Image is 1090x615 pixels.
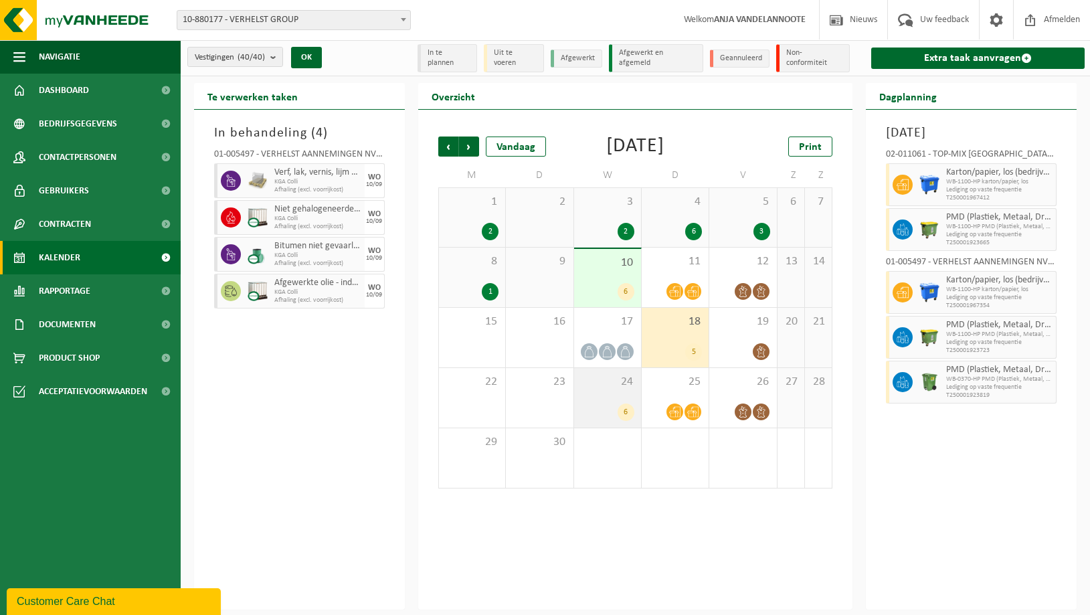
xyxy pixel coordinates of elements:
span: Lediging op vaste frequentie [946,383,1053,391]
span: KGA Colli [274,288,361,296]
span: Vorige [438,137,458,157]
li: Geannuleerd [710,50,769,68]
img: PB-IC-CU [248,281,268,301]
span: 10 [581,256,634,270]
span: Contracten [39,207,91,241]
img: WB-0370-HPE-GN-50 [919,372,939,392]
li: Non-conformiteit [776,44,850,72]
span: Lediging op vaste frequentie [946,339,1053,347]
span: WB-1100-HP PMD (Plastiek, Metaal, Drankkartons) (bedrijven) [946,223,1053,231]
span: 18 [648,315,702,329]
span: 9 [513,254,566,269]
span: 30 [513,435,566,450]
span: 7 [812,195,825,209]
span: Acceptatievoorwaarden [39,375,147,408]
div: 02-011061 - TOP-MIX [GEOGRAPHIC_DATA] - [GEOGRAPHIC_DATA] [886,150,1057,163]
div: 10/09 [366,181,382,188]
span: WB-1100-HP PMD (Plastiek, Metaal, Drankkartons) (bedrijven) [946,331,1053,339]
span: 20 [784,315,798,329]
div: 5 [685,343,702,361]
span: PMD (Plastiek, Metaal, Drankkartons) (bedrijven) [946,212,1053,223]
div: 2 [482,223,498,240]
div: 6 [618,283,634,300]
img: WB-1100-HPE-GN-50 [919,327,939,347]
span: Navigatie [39,40,80,74]
span: Documenten [39,308,96,341]
span: T250001967354 [946,302,1053,310]
div: Vandaag [486,137,546,157]
span: Bedrijfsgegevens [39,107,117,141]
span: 26 [716,375,769,389]
span: Rapportage [39,274,90,308]
span: 6 [784,195,798,209]
span: Karton/papier, los (bedrijven) [946,167,1053,178]
span: Niet gehalogeneerde solventen - hoogcalorisch in IBC [274,204,361,215]
span: Afhaling (excl. voorrijkost) [274,296,361,304]
div: 3 [753,223,770,240]
span: T250001923665 [946,239,1053,247]
span: Verf, lak, vernis, lijm en inkt, industrieel in kleinverpakking [274,167,361,178]
count: (40/40) [238,53,265,62]
span: PMD (Plastiek, Metaal, Drankkartons) (bedrijven) [946,320,1053,331]
td: M [438,163,506,187]
span: 10-880177 - VERHELST GROUP [177,11,410,29]
span: 21 [812,315,825,329]
span: Karton/papier, los (bedrijven) [946,275,1053,286]
span: 4 [648,195,702,209]
span: 28 [812,375,825,389]
span: 25 [648,375,702,389]
span: Print [799,142,822,153]
div: 10/09 [366,255,382,262]
div: [DATE] [606,137,664,157]
span: Lediging op vaste frequentie [946,294,1053,302]
h2: Overzicht [418,83,488,109]
span: 4 [316,126,323,140]
span: 1 [446,195,498,209]
span: Lediging op vaste frequentie [946,186,1053,194]
span: Contactpersonen [39,141,116,174]
span: 16 [513,315,566,329]
span: 15 [446,315,498,329]
span: T250001923723 [946,347,1053,355]
span: 2 [513,195,566,209]
img: WB-1100-HPE-BE-01 [919,175,939,195]
div: 01-005497 - VERHELST AANNEMINGEN NV - [GEOGRAPHIC_DATA] [214,150,385,163]
span: Volgende [459,137,479,157]
div: 10/09 [366,292,382,298]
span: PMD (Plastiek, Metaal, Drankkartons) (bedrijven) [946,365,1053,375]
strong: ANJA VANDELANNOOTE [714,15,806,25]
span: Product Shop [39,341,100,375]
div: 6 [685,223,702,240]
a: Print [788,137,832,157]
span: Dashboard [39,74,89,107]
span: 24 [581,375,634,389]
td: W [574,163,642,187]
span: WB-1100-HP karton/papier, los [946,286,1053,294]
button: Vestigingen(40/40) [187,47,283,67]
img: WB-1100-HPE-BE-01 [919,282,939,302]
td: V [709,163,777,187]
span: 3 [581,195,634,209]
h2: Dagplanning [866,83,950,109]
span: Afgewerkte olie - industrie in [GEOGRAPHIC_DATA] [274,278,361,288]
div: 2 [618,223,634,240]
div: 10/09 [366,218,382,225]
span: 10-880177 - VERHELST GROUP [177,10,411,30]
span: Vestigingen [195,48,265,68]
span: Afhaling (excl. voorrijkost) [274,260,361,268]
span: Lediging op vaste frequentie [946,231,1053,239]
img: PB-IC-CU [248,207,268,228]
a: Extra taak aanvragen [871,48,1085,69]
span: 12 [716,254,769,269]
span: WB-1100-HP karton/papier, los [946,178,1053,186]
td: Z [778,163,805,187]
span: Afhaling (excl. voorrijkost) [274,186,361,194]
span: 29 [446,435,498,450]
li: Uit te voeren [484,44,544,72]
li: Afgewerkt [551,50,602,68]
td: D [506,163,573,187]
h3: [DATE] [886,123,1057,143]
span: WB-0370-HP PMD (Plastiek, Metaal, Drankkartons) (bedrijven) [946,375,1053,383]
td: Z [805,163,832,187]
